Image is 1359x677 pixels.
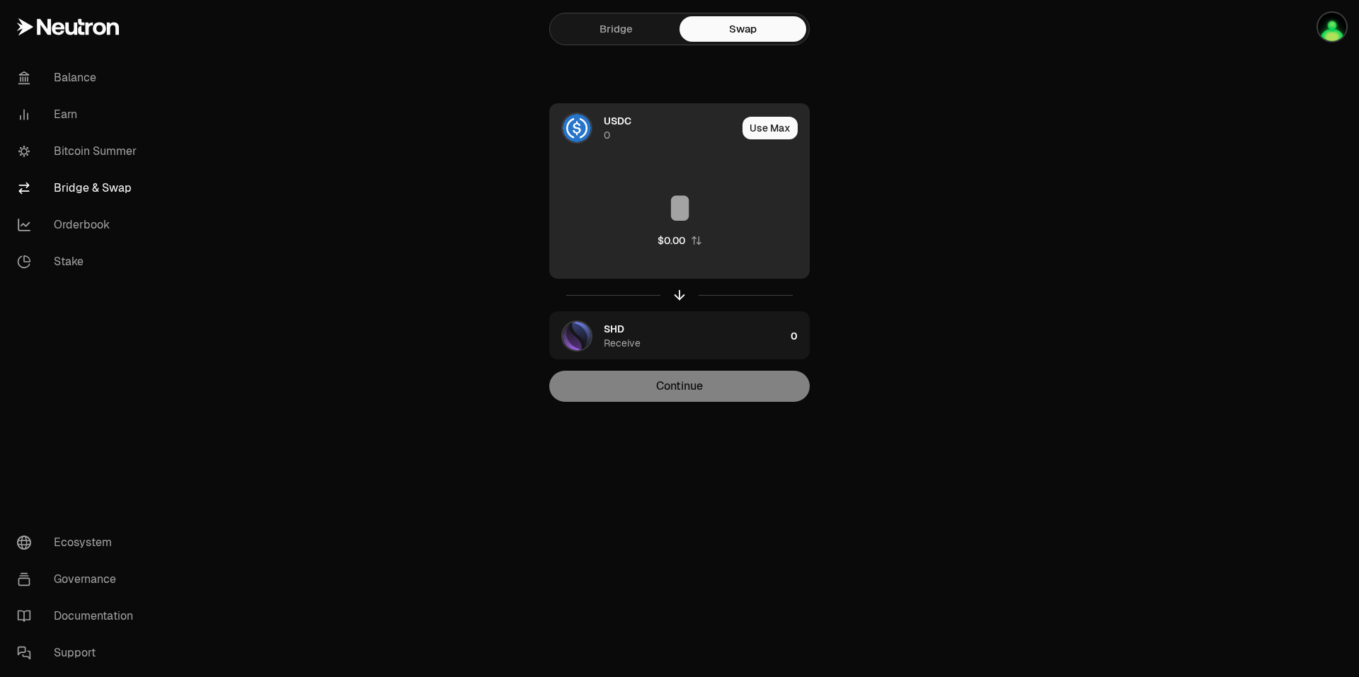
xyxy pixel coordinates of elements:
button: $0.00 [658,233,702,248]
a: Bitcoin Summer [6,133,153,170]
img: SHD Logo [563,322,591,350]
a: Ecosystem [6,524,153,561]
div: Receive [604,336,641,350]
a: Governance [6,561,153,598]
img: USDC Logo [563,114,591,142]
a: Stake [6,243,153,280]
span: USDC [604,114,631,128]
div: SHD LogoSHDReceive [550,312,785,360]
a: Balance [6,59,153,96]
a: Earn [6,96,153,133]
span: SHD [604,322,624,336]
a: Documentation [6,598,153,635]
button: Use Max [742,117,798,139]
div: USDC LogoUSDC0 [550,104,737,152]
a: Support [6,635,153,671]
a: Bridge [553,16,679,42]
button: SHD LogoSHDReceive0 [550,312,809,360]
div: 0 [604,128,610,142]
a: Swap [679,16,806,42]
a: Bridge & Swap [6,170,153,207]
img: SparcoGx [1318,13,1346,41]
div: $0.00 [658,233,685,248]
div: 0 [791,312,809,360]
a: Orderbook [6,207,153,243]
